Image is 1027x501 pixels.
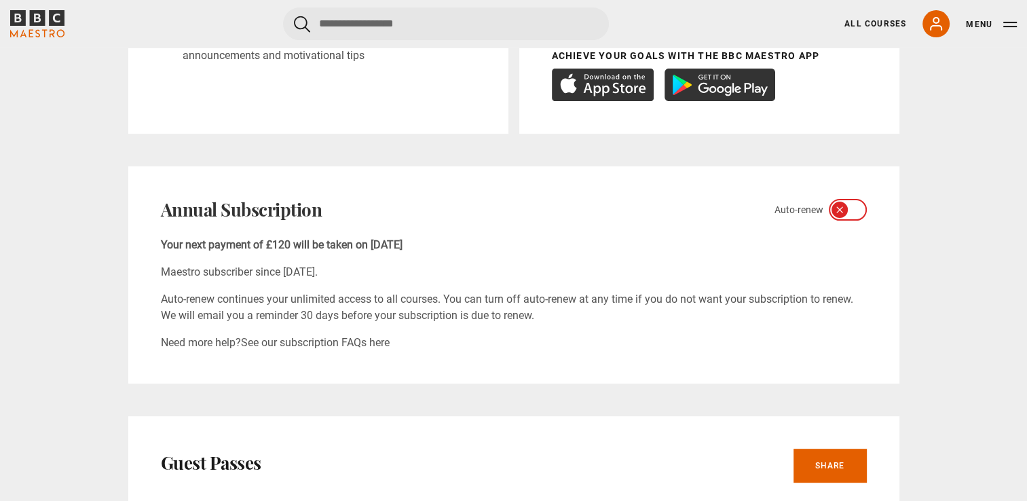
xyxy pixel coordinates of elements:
h2: Guest Passes [161,452,261,474]
svg: BBC Maestro [10,10,64,37]
button: Submit the search query [294,16,310,33]
b: Your next payment of £120 will be taken on [DATE] [161,238,403,251]
p: Achieve your goals with the BBC Maestro App [552,49,867,63]
p: Need more help? [161,335,867,351]
a: See our subscription FAQs here [241,336,390,349]
p: Do not send me personalised recommendations, course announcements and motivational tips [183,31,476,64]
a: All Courses [844,18,906,30]
span: Auto-renew [774,203,823,217]
p: Maestro subscriber since [DATE]. [161,264,867,280]
input: Search [283,7,609,40]
button: Toggle navigation [966,18,1017,31]
a: Share [793,449,867,483]
p: Auto-renew continues your unlimited access to all courses. You can turn off auto-renew at any tim... [161,291,867,324]
h2: Annual Subscription [161,199,322,221]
